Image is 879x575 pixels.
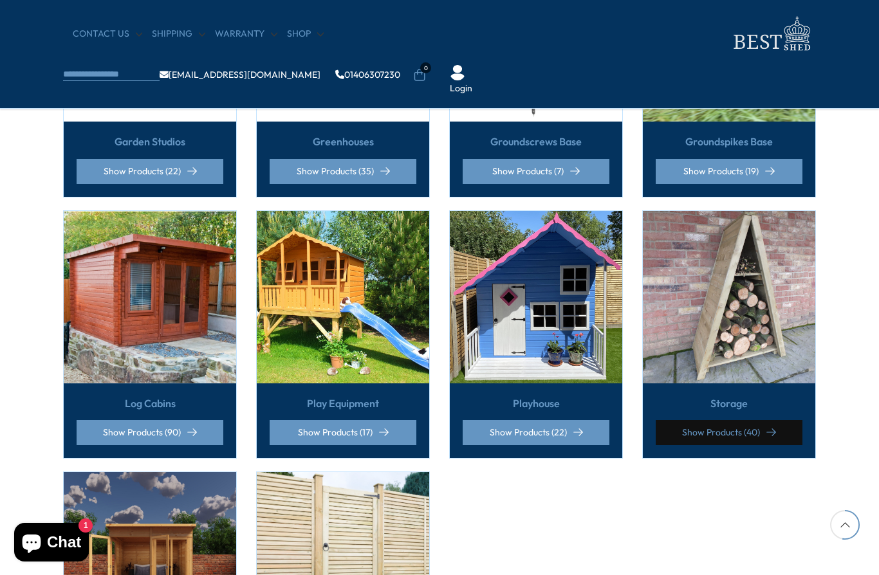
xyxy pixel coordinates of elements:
a: CONTACT US [73,28,142,41]
a: Show Products (22) [463,420,609,445]
a: Playhouse [513,396,560,410]
a: Greenhouses [313,134,374,149]
a: Play Equipment [307,396,379,410]
a: Warranty [215,28,277,41]
a: Shipping [152,28,205,41]
a: Login [450,82,472,95]
img: logo [726,13,816,55]
a: Groundscrews Base [490,134,582,149]
a: Storage [710,396,748,410]
img: Playhouse [450,211,622,383]
a: Show Products (35) [270,159,416,184]
a: Shop [287,28,324,41]
a: Show Products (90) [77,420,223,445]
a: Show Products (17) [270,420,416,445]
a: 01406307230 [335,70,400,79]
a: Garden Studios [115,134,185,149]
a: Show Products (40) [656,420,802,445]
a: [EMAIL_ADDRESS][DOMAIN_NAME] [160,70,320,79]
img: Storage [643,211,815,383]
a: Show Products (19) [656,159,802,184]
img: Log Cabins [64,211,236,383]
a: Log Cabins [125,396,176,410]
img: Play Equipment [257,211,429,383]
a: Groundspikes Base [685,134,773,149]
img: User Icon [450,65,465,80]
a: Show Products (7) [463,159,609,184]
span: 0 [420,62,431,73]
inbox-online-store-chat: Shopify online store chat [10,523,93,565]
a: Show Products (22) [77,159,223,184]
a: 0 [413,69,426,82]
